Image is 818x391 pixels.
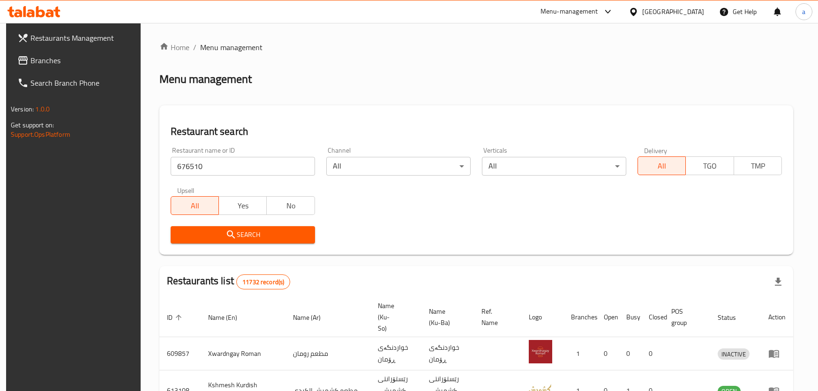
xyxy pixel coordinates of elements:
[171,157,315,176] input: Search for restaurant name or ID..
[718,349,750,360] span: INACTIVE
[237,278,290,287] span: 11732 record(s)
[200,42,263,53] span: Menu management
[734,156,782,175] button: TMP
[10,49,143,72] a: Branches
[236,274,290,289] div: Total records count
[685,156,734,175] button: TGO
[671,306,699,328] span: POS group
[171,196,219,215] button: All
[159,337,201,370] td: 609857
[218,196,267,215] button: Yes
[171,226,315,243] button: Search
[641,297,664,337] th: Closed
[641,337,664,370] td: 0
[619,337,641,370] td: 0
[208,312,249,323] span: Name (En)
[638,156,686,175] button: All
[642,7,704,17] div: [GEOGRAPHIC_DATA]
[167,312,185,323] span: ID
[563,297,596,337] th: Branches
[201,337,285,370] td: Xwardngay Roman
[521,297,563,337] th: Logo
[35,103,50,115] span: 1.0.0
[718,312,748,323] span: Status
[159,42,189,53] a: Home
[642,159,682,173] span: All
[159,72,252,87] h2: Menu management
[802,7,805,17] span: a
[738,159,778,173] span: TMP
[223,199,263,213] span: Yes
[619,297,641,337] th: Busy
[370,337,421,370] td: خواردنگەی ڕۆمان
[30,55,135,66] span: Branches
[11,128,70,140] a: Support.OpsPlatform
[178,229,308,241] span: Search
[270,199,311,213] span: No
[11,103,34,115] span: Version:
[10,27,143,49] a: Restaurants Management
[171,125,782,139] h2: Restaurant search
[644,147,668,154] label: Delivery
[481,306,510,328] span: Ref. Name
[563,337,596,370] td: 1
[767,271,789,293] div: Export file
[540,6,598,17] div: Menu-management
[177,187,195,193] label: Upsell
[326,157,471,176] div: All
[266,196,315,215] button: No
[596,297,619,337] th: Open
[529,340,552,363] img: Xwardngay Roman
[690,159,730,173] span: TGO
[293,312,333,323] span: Name (Ar)
[768,348,786,359] div: Menu
[11,119,54,131] span: Get support on:
[10,72,143,94] a: Search Branch Phone
[421,337,474,370] td: خواردنگەی ڕۆمان
[30,32,135,44] span: Restaurants Management
[167,274,291,289] h2: Restaurants list
[482,157,626,176] div: All
[761,297,793,337] th: Action
[285,337,370,370] td: مطعم رومان
[429,306,463,328] span: Name (Ku-Ba)
[596,337,619,370] td: 0
[378,300,410,334] span: Name (Ku-So)
[30,77,135,89] span: Search Branch Phone
[159,42,793,53] nav: breadcrumb
[175,199,215,213] span: All
[193,42,196,53] li: /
